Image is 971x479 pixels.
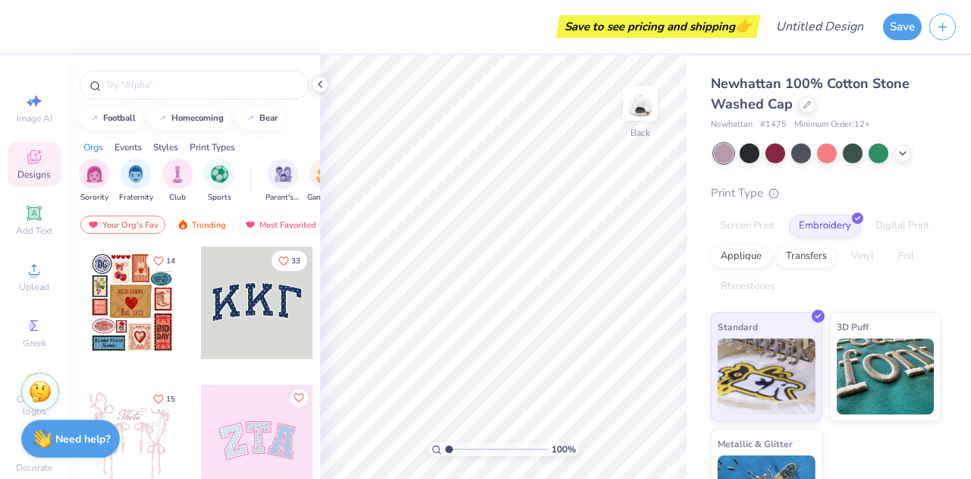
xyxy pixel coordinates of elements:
img: Sorority Image [86,165,103,183]
span: Newhattan 100% Cotton Stone Washed Cap [711,74,910,113]
span: Greek [23,337,46,349]
span: Add Text [16,225,52,237]
span: Fraternity [119,192,153,203]
div: Your Org's Fav [80,216,165,234]
img: Back [625,88,655,118]
button: Like [290,389,308,407]
div: filter for Sorority [79,159,109,203]
div: Styles [153,140,178,154]
img: Game Day Image [316,165,334,183]
span: Decorate [16,462,52,474]
button: Like [146,251,182,271]
img: Sports Image [211,165,228,183]
span: Standard [718,319,758,335]
img: Fraternity Image [127,165,144,183]
div: football [103,114,136,122]
span: Image AI [17,112,52,124]
div: Vinyl [841,245,884,268]
div: filter for Game Day [307,159,342,203]
div: Applique [711,245,771,268]
span: # 1475 [760,118,787,131]
div: Print Types [190,140,235,154]
strong: Need help? [55,432,110,446]
button: bear [236,107,284,130]
span: Upload [19,281,49,293]
img: most_fav.gif [244,219,256,230]
button: Like [272,251,307,271]
span: 15 [166,395,175,403]
span: Sports [208,192,231,203]
span: 3D Puff [837,319,869,335]
div: Print Type [711,184,941,202]
div: filter for Sports [204,159,234,203]
span: Minimum Order: 12 + [794,118,870,131]
button: filter button [307,159,342,203]
button: filter button [204,159,234,203]
img: most_fav.gif [87,219,99,230]
div: homecoming [171,114,224,122]
button: filter button [266,159,300,203]
img: trend_line.gif [88,114,100,123]
img: Standard [718,339,815,414]
img: Club Image [169,165,186,183]
div: Screen Print [711,215,784,238]
div: Digital Print [866,215,939,238]
button: filter button [162,159,193,203]
div: Rhinestones [711,276,784,298]
input: Untitled Design [764,11,875,42]
div: Events [115,140,142,154]
div: filter for Fraternity [119,159,153,203]
span: Newhattan [711,118,753,131]
span: Game Day [307,192,342,203]
button: filter button [79,159,109,203]
span: 👉 [735,17,752,35]
div: Transfers [776,245,837,268]
div: Orgs [83,140,103,154]
span: Designs [17,169,51,181]
span: Parent's Weekend [266,192,300,203]
span: 100 % [551,443,576,456]
div: Embroidery [789,215,861,238]
span: 14 [166,257,175,265]
div: Save to see pricing and shipping [560,15,756,38]
div: bear [259,114,278,122]
span: Sorority [80,192,108,203]
button: Like [146,389,182,409]
div: filter for Parent's Weekend [266,159,300,203]
img: trend_line.gif [156,114,168,123]
div: Foil [888,245,924,268]
span: 33 [291,257,300,265]
span: Metallic & Glitter [718,436,793,452]
img: trending.gif [177,219,189,230]
span: Club [169,192,186,203]
button: Save [883,14,922,40]
div: Most Favorited [237,216,323,234]
div: filter for Club [162,159,193,203]
img: 3D Puff [837,339,935,414]
button: filter button [119,159,153,203]
button: homecoming [148,107,231,130]
button: football [80,107,143,130]
span: Clipart & logos [8,393,61,418]
div: Trending [170,216,233,234]
input: Try "Alpha" [105,77,299,93]
img: Parent's Weekend Image [275,165,292,183]
div: Back [630,126,650,140]
img: trend_line.gif [244,114,256,123]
